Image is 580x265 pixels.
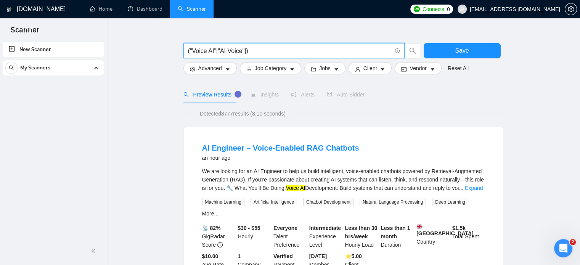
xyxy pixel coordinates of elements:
img: Nazar avatar [14,62,23,71]
div: AI Assistant from GigRadar 📡 [27,34,107,42]
span: Connects: [423,5,445,13]
img: Profile image for AI Assistant from GigRadar 📡 [9,27,24,42]
img: logo [6,3,12,16]
a: Reset All [448,64,469,72]
span: Job Category [255,64,286,72]
span: Request related to a Business Manager [33,83,126,91]
b: Everyone [273,225,297,231]
div: Experience Level [308,224,344,249]
div: • 6h ago [71,63,93,71]
span: search [405,47,420,54]
b: $ 1.5k [452,225,466,231]
span: Home [11,214,27,219]
a: homeHome [90,6,112,12]
img: Mariia avatar [8,62,17,71]
span: Detected 8777 results (8.10 seconds) [194,109,291,118]
div: GigRadar Score [201,224,236,249]
span: ... [459,185,463,191]
div: Duration [379,224,415,249]
b: Intermediate [309,225,341,231]
div: Tooltip anchor [235,91,241,98]
div: • 7h ago [71,99,93,107]
a: searchScanner [178,6,206,12]
span: Machine Learning [202,198,244,206]
img: Profile image for Mariia [9,148,24,163]
button: search [5,62,18,74]
span: search [6,65,17,71]
b: [GEOGRAPHIC_DATA] [416,224,474,236]
span: Jobs [319,64,331,72]
iframe: Intercom live chat [554,239,572,257]
div: • 7h ago [45,183,67,191]
div: [DOMAIN_NAME] [25,99,70,107]
div: Mariia [27,127,43,135]
b: Verified [273,253,293,259]
button: Ask a question [42,158,111,173]
span: caret-down [225,66,230,72]
div: an hour ago [202,153,359,162]
span: folder [311,66,316,72]
span: info-circle [217,242,223,247]
span: notification [291,92,296,97]
div: Close [134,3,148,17]
a: Expand [465,185,483,191]
span: setting [190,66,195,72]
div: Country [415,224,451,249]
button: Save [424,43,501,58]
img: Profile image for Mariia [9,119,24,135]
span: info-circle [395,48,400,53]
a: setting [565,6,577,12]
button: userClientcaret-down [349,62,392,74]
span: Chatbot Development [303,198,353,206]
button: setting [565,3,577,15]
span: bars [246,66,252,72]
span: Scanner [5,24,45,40]
span: user [355,66,360,72]
span: Help [127,214,140,219]
button: folderJobscaret-down [304,62,345,74]
span: idcard [401,66,406,72]
span: You’ll get replies here and in your email: ✉️ [EMAIL_ADDRESS][DOMAIN_NAME] The team will be back ... [25,55,325,61]
b: [DATE] [309,253,327,259]
span: double-left [91,247,98,255]
span: Alerts [291,92,315,98]
button: search [405,43,420,58]
span: Natural Language Processing [360,198,426,206]
div: Mariia [27,155,43,163]
mark: Voice [286,185,299,191]
div: Hourly [236,224,272,249]
span: caret-down [334,66,339,72]
span: We'll be back online [DATE] You'll get replies here and to [EMAIL_ADDRESS][DOMAIN_NAME]. [25,92,273,98]
button: settingAdvancedcaret-down [183,62,237,74]
span: Auto Bidder [327,92,365,98]
span: Artificial Intelligence [251,198,297,206]
button: Tickets [76,195,114,225]
span: 2 [570,239,576,245]
b: $10.00 [202,253,219,259]
span: Client [363,64,377,72]
li: New Scanner [3,42,104,57]
span: Hi, [PERSON_NAME][EMAIL_ADDRESS][DOMAIN_NAME], Welcome to [DOMAIN_NAME]! Why don't you check out ... [27,176,443,182]
div: • 5h ago [109,34,130,42]
b: 1 [238,253,241,259]
b: Less than 30 hrs/week [345,225,378,239]
span: setting [565,6,577,12]
span: Tickets [86,214,105,219]
b: Less than 1 month [381,225,410,239]
div: We are looking for an AI Engineer to help us build intelligent, voice-enabled chatbots powered by... [202,167,485,192]
div: Mariia [27,183,43,191]
b: ⭐️ 5.00 [345,253,362,259]
span: robot [327,92,332,97]
img: Viktor avatar [11,88,20,97]
mark: AI [300,185,305,191]
img: Nazar avatar [14,94,23,103]
span: caret-down [430,66,435,72]
input: Search Freelance Jobs... [188,46,392,56]
img: Profile image for Mariia [9,176,24,191]
div: • 7h ago [45,155,67,163]
div: Total Spent [451,224,487,249]
img: upwork-logo.png [414,6,420,12]
a: dashboardDashboard [128,6,162,12]
span: caret-down [289,66,295,72]
img: Viktor avatar [11,56,20,65]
